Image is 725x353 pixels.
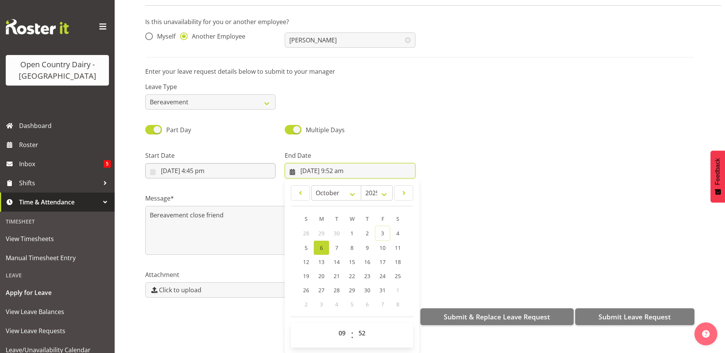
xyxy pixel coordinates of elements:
span: M [319,215,324,222]
a: 18 [390,255,405,269]
button: Submit & Replace Leave Request [420,308,574,325]
label: Attachment [145,270,415,279]
label: End Date [285,151,415,160]
span: View Leave Requests [6,325,109,337]
a: 16 [360,255,375,269]
div: Open Country Dairy - [GEOGRAPHIC_DATA] [13,59,101,82]
a: View Timesheets [2,229,113,248]
a: 23 [360,269,375,283]
p: Enter your leave request details below to submit to your manager [145,67,694,76]
a: 5 [298,241,314,255]
div: Timesheet [2,214,113,229]
a: 26 [298,283,314,297]
a: 10 [375,241,390,255]
span: View Timesheets [6,233,109,245]
a: 2 [360,226,375,241]
button: Feedback - Show survey [710,151,725,202]
span: 25 [395,272,401,280]
span: 29 [349,287,355,294]
span: 4 [335,301,338,308]
span: Feedback [714,158,721,185]
span: 6 [320,244,323,251]
span: T [366,215,369,222]
a: View Leave Balances [2,302,113,321]
a: 7 [329,241,344,255]
input: Select Employee [285,32,415,48]
label: Message* [145,194,415,203]
span: 14 [334,258,340,266]
span: Manual Timesheet Entry [6,252,109,264]
a: 17 [375,255,390,269]
span: 31 [380,287,386,294]
img: Rosterit website logo [6,19,69,34]
span: S [305,215,308,222]
span: Time & Attendance [19,196,99,208]
span: 20 [318,272,324,280]
span: 18 [395,258,401,266]
label: Start Date [145,151,276,160]
a: 19 [298,269,314,283]
span: 2 [305,301,308,308]
span: 17 [380,258,386,266]
a: View Leave Requests [2,321,113,340]
span: Part Day [166,126,191,134]
a: 27 [314,283,329,297]
span: T [335,215,338,222]
div: Leave [2,267,113,283]
span: 28 [303,230,309,237]
span: 1 [396,287,399,294]
span: 8 [396,301,399,308]
a: 29 [344,283,360,297]
input: Click to select... [285,163,415,178]
span: 23 [364,272,370,280]
span: 15 [349,258,355,266]
a: 25 [390,269,405,283]
span: Roster [19,139,111,151]
span: 24 [380,272,386,280]
span: 12 [303,258,309,266]
img: help-xxl-2.png [702,330,710,338]
span: Myself [153,32,175,40]
input: Click to select... [145,163,276,178]
span: 3 [381,230,384,237]
a: 30 [360,283,375,297]
span: F [381,215,384,222]
span: 22 [349,272,355,280]
span: 5 [104,160,111,168]
a: 9 [360,241,375,255]
span: 1 [350,230,354,237]
a: 31 [375,283,390,297]
span: Submit & Replace Leave Request [444,312,550,322]
span: 19 [303,272,309,280]
label: Leave Type [145,82,276,91]
span: S [396,215,399,222]
a: 28 [329,283,344,297]
span: 27 [318,287,324,294]
span: : [351,325,354,345]
a: 21 [329,269,344,283]
span: Another Employee [188,32,245,40]
span: 13 [318,258,324,266]
a: 11 [390,241,405,255]
span: Apply for Leave [6,287,109,298]
a: 14 [329,255,344,269]
a: 3 [375,226,390,241]
a: 12 [298,255,314,269]
span: 5 [350,301,354,308]
a: 15 [344,255,360,269]
span: 29 [318,230,324,237]
span: 10 [380,244,386,251]
span: 8 [350,244,354,251]
a: 4 [390,226,405,241]
span: 30 [334,230,340,237]
span: 6 [366,301,369,308]
span: 7 [381,301,384,308]
span: W [350,215,355,222]
a: 24 [375,269,390,283]
span: 28 [334,287,340,294]
span: 5 [305,244,308,251]
span: 9 [366,244,369,251]
span: Shifts [19,177,99,189]
span: 7 [335,244,338,251]
a: 1 [344,226,360,241]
